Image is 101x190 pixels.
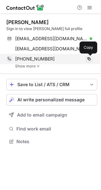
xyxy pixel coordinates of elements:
[6,94,97,105] button: AI write personalized message
[15,64,97,68] a: Show more
[17,82,86,87] div: Save to List / ATS / CRM
[16,126,95,132] span: Find work email
[17,97,85,102] span: AI write personalized message
[15,36,87,41] span: [EMAIL_ADDRESS][DOMAIN_NAME]
[6,19,49,25] div: [PERSON_NAME]
[6,26,97,32] div: Sign in to view [PERSON_NAME] full profile
[36,64,40,68] img: -
[6,109,97,121] button: Add to email campaign
[6,124,97,133] button: Find work email
[15,46,87,52] span: [EMAIL_ADDRESS][DOMAIN_NAME]
[16,139,95,144] span: Notes
[6,4,44,11] img: ContactOut v5.3.10
[6,137,97,146] button: Notes
[17,112,67,117] span: Add to email campaign
[6,79,97,90] button: save-profile-one-click
[15,56,55,62] span: [PHONE_NUMBER]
